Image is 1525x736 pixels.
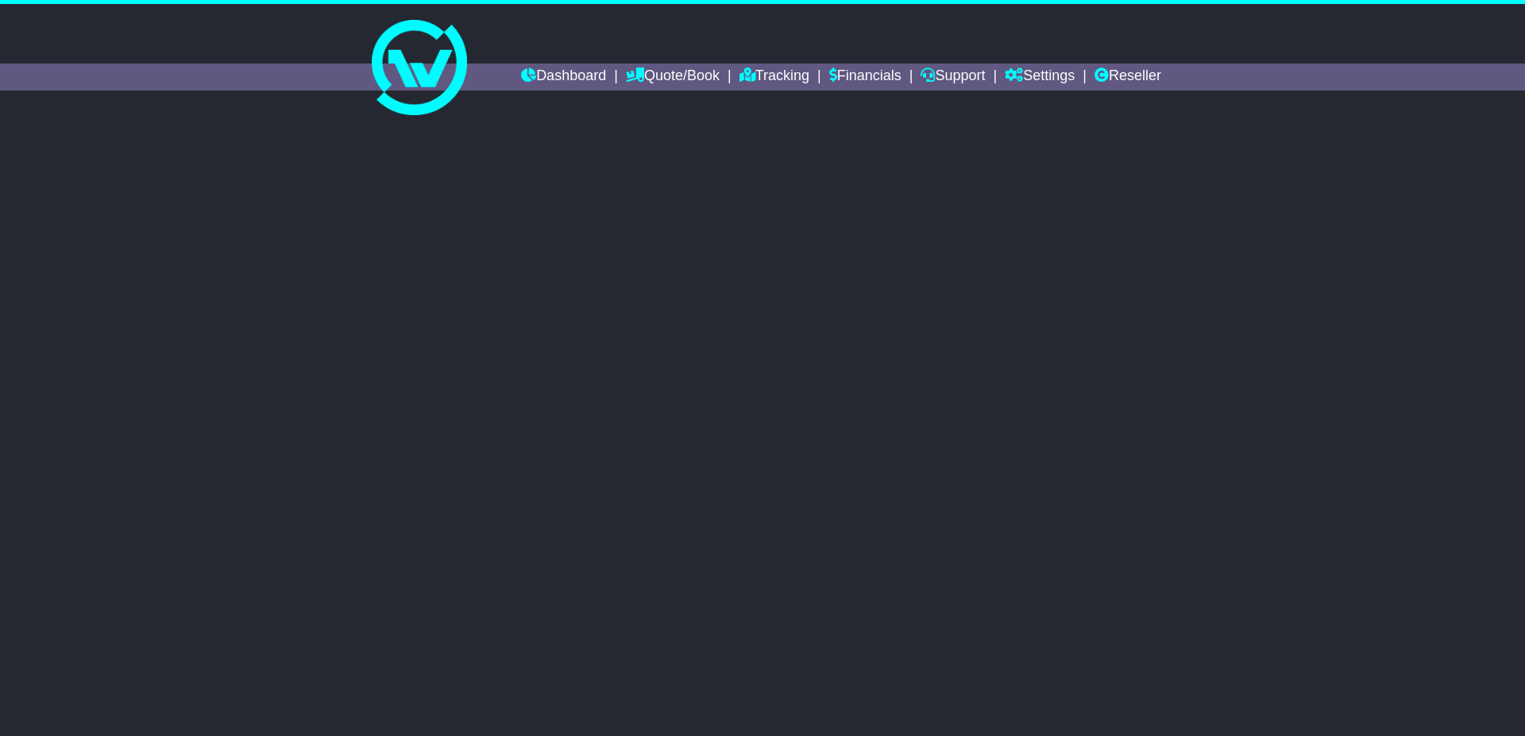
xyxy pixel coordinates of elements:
[1095,64,1161,91] a: Reseller
[739,64,809,91] a: Tracking
[1005,64,1075,91] a: Settings
[626,64,720,91] a: Quote/Book
[829,64,901,91] a: Financials
[521,64,606,91] a: Dashboard
[921,64,985,91] a: Support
